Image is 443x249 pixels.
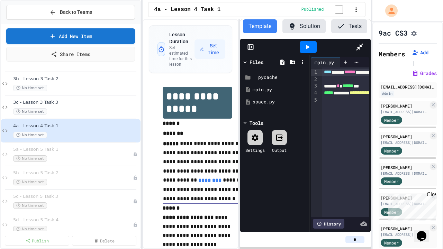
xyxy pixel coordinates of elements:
[384,117,399,123] span: Member
[243,19,277,33] button: Template
[301,7,324,12] span: Published
[133,199,138,204] div: Unpublished
[301,5,352,14] div: Content is published and visible to students
[13,194,133,200] span: 5c - Lesson 5 Task 3
[381,84,435,90] div: [EMAIL_ADDRESS][DOMAIN_NAME]
[253,99,307,105] div: space.py
[378,3,399,19] div: My Account
[13,123,139,129] span: 4a - Lesson 4 Task 1
[311,57,346,67] div: main.py
[381,232,428,237] div: [EMAIL_ADDRESS][DOMAIN_NAME]
[412,59,415,67] span: |
[13,100,139,105] span: 3c - Lesson 3 Task 3
[133,222,138,227] div: Unpublished
[311,69,318,76] div: 1
[250,119,263,127] div: Tools
[381,195,428,201] div: [PERSON_NAME]
[384,148,399,154] span: Member
[3,3,48,44] div: Chat with us now!Close
[381,164,428,170] div: [PERSON_NAME]
[13,170,133,176] span: 5b - Lesson 5 Task 2
[381,140,428,145] div: [EMAIL_ADDRESS][DOMAIN_NAME]
[384,209,399,215] span: Member
[384,178,399,184] span: Member
[311,90,318,96] div: 4
[13,179,47,185] span: No time set
[169,31,195,45] h3: Lesson Duration
[381,103,428,109] div: [PERSON_NAME]
[381,201,428,206] div: [EMAIL_ADDRESS][DOMAIN_NAME]
[195,39,225,59] button: Set Time
[379,49,405,59] h2: Members
[6,28,135,44] a: Add New Item
[245,147,265,153] div: Settings
[60,9,92,16] span: Back to Teams
[272,147,287,153] div: Output
[311,76,318,83] div: 2
[381,91,394,96] div: Admin
[381,225,428,232] div: [PERSON_NAME]
[384,240,399,246] span: Member
[311,97,318,104] div: 5
[154,6,220,14] span: 4a - Lesson 4 Task 1
[133,175,138,180] div: Unpublished
[311,83,318,90] div: 3
[381,171,428,176] div: [EMAIL_ADDRESS][DOMAIN_NAME]
[253,86,307,93] div: main.py
[72,236,136,246] a: Delete
[379,28,408,38] h1: 9ac CS3
[6,5,135,20] button: Back to Teams
[133,152,138,157] div: Unpublished
[326,6,351,14] input: publish toggle
[386,191,436,221] iframe: chat widget
[313,219,344,229] div: History
[253,74,307,81] div: __pycache__
[13,108,47,115] span: No time set
[13,202,47,209] span: No time set
[412,49,428,56] button: Add
[250,58,263,66] div: Files
[13,85,47,91] span: No time set
[13,132,47,138] span: No time set
[412,70,437,77] button: Grades
[13,226,47,232] span: No time set
[6,47,135,62] a: Share Items
[13,155,47,162] span: No time set
[311,59,337,66] div: main.py
[13,147,133,153] span: 5a - Lesson 5 Task 1
[331,19,367,33] button: Tests
[282,19,326,33] button: Solution
[381,109,428,114] div: [EMAIL_ADDRESS][DOMAIN_NAME]
[381,133,428,140] div: [PERSON_NAME]
[414,221,436,242] iframe: chat widget
[169,45,195,67] p: Set estimated time for this lesson
[13,217,133,223] span: 5d - Lesson 5 Task 4
[13,76,139,82] span: 3b - Lesson 3 Task 2
[410,29,417,37] button: Assignment Settings
[5,236,69,246] a: Publish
